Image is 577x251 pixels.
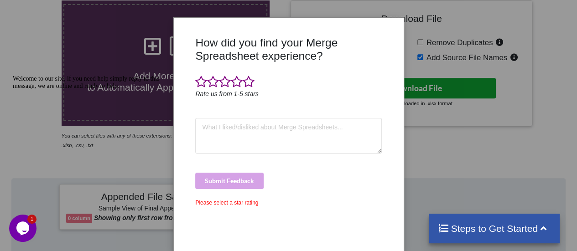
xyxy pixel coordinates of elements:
[4,4,168,18] div: Welcome to our site, if you need help simply reply to this message, we are online and ready to help.
[195,36,381,63] h3: How did you find your Merge Spreadsheet experience?
[9,215,38,242] iframe: chat widget
[4,4,151,18] span: Welcome to our site, if you need help simply reply to this message, we are online and ready to help.
[438,223,551,234] h4: Steps to Get Started
[195,90,259,97] i: Rate us from 1-5 stars
[9,72,173,210] iframe: chat widget
[195,199,381,207] div: Please select a star rating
